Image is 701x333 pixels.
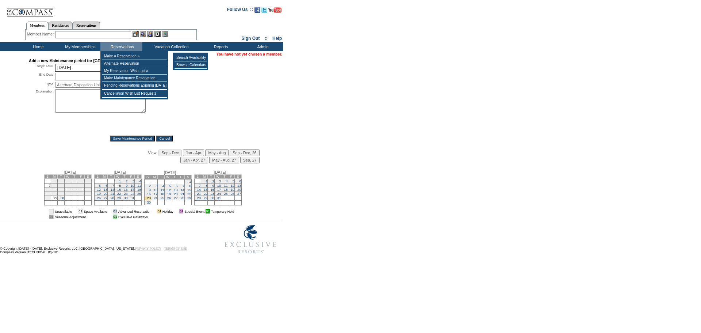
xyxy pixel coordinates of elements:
td: 2 [58,179,64,184]
td: Space Available [84,209,107,213]
img: i.gif [152,209,156,213]
input: Sep, 27 [240,157,260,163]
div: Member Name: [27,31,55,37]
td: 16 [58,188,64,192]
td: S [85,175,91,179]
a: 7 [112,184,114,188]
td: W [214,175,221,179]
td: 15 [51,188,57,192]
input: Save Maintenance Period [110,136,155,141]
input: Sep - Dec [158,150,181,156]
td: Admin [241,42,283,51]
td: 7 [44,184,51,188]
td: 23 [58,192,64,196]
a: TERMS OF USE [164,247,187,250]
a: 25 [160,196,164,200]
a: Sign Out [241,36,260,41]
a: 14 [181,188,184,192]
a: 26 [97,196,101,200]
a: 4 [162,184,164,188]
a: 30 [147,201,151,204]
a: 29 [204,196,207,200]
a: 13 [237,184,241,188]
span: :: [265,36,268,41]
a: 3 [156,184,157,188]
td: W [114,175,121,179]
td: Reports [199,42,241,51]
span: [DATE] [64,170,76,174]
td: 29 [51,196,57,201]
a: 7 [183,184,184,188]
td: Reservations [100,42,142,51]
a: 16 [124,188,127,192]
a: 11 [224,184,227,188]
td: 23 [144,196,151,200]
td: 9 [58,184,64,188]
td: 01 [113,209,117,213]
td: 17 [64,188,71,192]
a: 17 [217,188,221,192]
input: Jan - Apr, 27 [180,157,208,163]
td: 01 [49,209,54,213]
td: 10 [64,184,71,188]
a: 12 [97,188,101,192]
td: 8 [114,184,121,188]
td: Make a Reservation » [102,53,167,60]
a: 28 [181,196,184,200]
td: F [128,175,134,179]
a: 8 [206,184,207,188]
a: 2 [212,179,214,183]
a: 19 [231,188,234,192]
td: 12 [78,184,84,188]
td: W [64,175,71,179]
a: 25 [137,192,141,196]
input: Sep - Dec, 26 [230,150,259,156]
a: 8 [189,184,191,188]
a: 22 [117,192,121,196]
td: W [164,175,171,179]
a: 28 [197,196,201,200]
td: My Reservation Wish List » [102,67,167,75]
td: Alternate Reservation [102,60,167,67]
td: Vacation Collection [142,42,199,51]
a: Become our fan on Facebook [254,9,260,14]
a: 9 [126,184,127,188]
a: 6 [106,184,107,188]
a: 29 [117,196,121,200]
a: Subscribe to our YouTube Channel [268,9,281,14]
td: 01 [206,209,210,213]
a: Members [26,22,49,30]
span: [DATE] [214,170,226,174]
a: Help [272,36,282,41]
div: Begin Date: [29,64,54,72]
a: 28 [110,196,114,200]
a: PRIVACY POLICY [135,247,161,250]
a: 13 [174,188,177,192]
td: 11 [71,184,78,188]
td: Holiday [162,209,173,213]
img: Compass Home [6,2,54,17]
input: Jan - Apr [183,150,204,156]
td: 01 [113,215,117,219]
td: 5 [78,179,84,184]
img: View [140,31,146,37]
td: 01 [78,209,83,213]
a: 24 [154,196,157,200]
a: 14 [110,188,114,192]
td: 4 [71,179,78,184]
td: 19 [78,188,84,192]
a: 7 [199,184,201,188]
td: T [171,175,178,179]
a: 5 [233,179,234,183]
td: Advanced Reservation [118,209,152,213]
a: 22 [204,192,207,196]
td: F [78,175,84,179]
td: 01 [179,209,183,213]
a: 24 [131,192,134,196]
img: i.gif [175,209,178,213]
a: 18 [137,188,141,192]
a: 20 [174,192,177,196]
a: 15 [117,188,121,192]
a: 12 [167,188,171,192]
a: Residences [48,22,73,29]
